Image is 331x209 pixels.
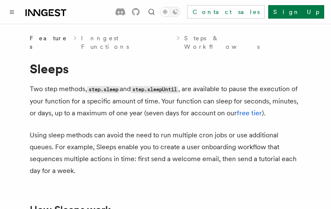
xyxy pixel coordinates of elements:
button: Toggle navigation [7,7,17,17]
a: free tier [237,109,262,117]
code: step.sleepUntil [131,86,178,93]
p: Two step methods, and , are available to pause the execution of your function for a specific amou... [30,83,301,119]
a: Contact sales [187,5,265,19]
h1: Sleeps [30,61,301,76]
a: Inngest Functions [81,34,172,51]
button: Toggle dark mode [160,7,180,17]
button: Find something... [146,7,157,17]
span: Features [30,34,69,51]
a: Steps & Workflows [184,34,301,51]
code: step.sleep [87,86,120,93]
a: Sign Up [268,5,324,19]
p: Using sleep methods can avoid the need to run multiple cron jobs or use additional queues. For ex... [30,129,301,177]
